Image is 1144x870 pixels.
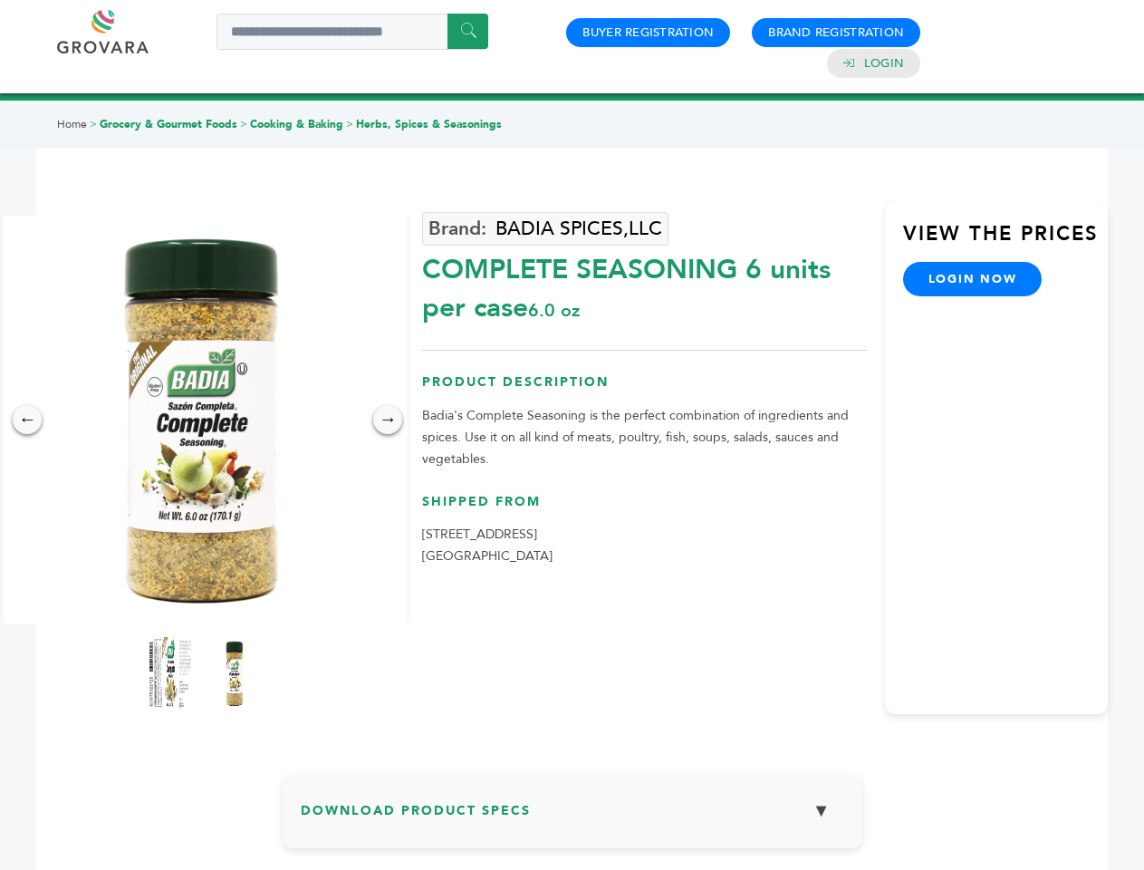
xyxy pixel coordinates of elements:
a: Home [57,117,87,131]
a: BADIA SPICES,LLC [422,212,668,246]
a: login now [903,262,1043,296]
h3: Shipped From [422,493,867,525]
a: Herbs, Spices & Seasonings [356,117,502,131]
h3: Download Product Specs [301,791,844,844]
p: Badia's Complete Seasoning is the perfect combination of ingredients and spices. Use it on all ki... [422,405,867,470]
h3: Product Description [422,373,867,405]
div: ← [13,405,42,434]
span: 6.0 oz [528,298,580,323]
img: COMPLETE SEASONING® 6 units per case 6.0 oz Product Label [149,637,194,710]
div: → [373,405,402,434]
a: Cooking & Baking [250,117,343,131]
img: COMPLETE SEASONING® 6 units per case 6.0 oz [212,637,257,710]
a: Grocery & Gourmet Foods [100,117,237,131]
button: ▼ [799,791,844,830]
input: Search a product or brand... [216,14,488,50]
div: COMPLETE SEASONING 6 units per case [422,242,867,327]
h3: View the Prices [903,220,1108,262]
span: > [240,117,247,131]
span: > [346,117,353,131]
a: Buyer Registration [582,24,714,41]
p: [STREET_ADDRESS] [GEOGRAPHIC_DATA] [422,524,867,567]
a: Brand Registration [768,24,904,41]
span: > [90,117,97,131]
a: Login [864,55,904,72]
